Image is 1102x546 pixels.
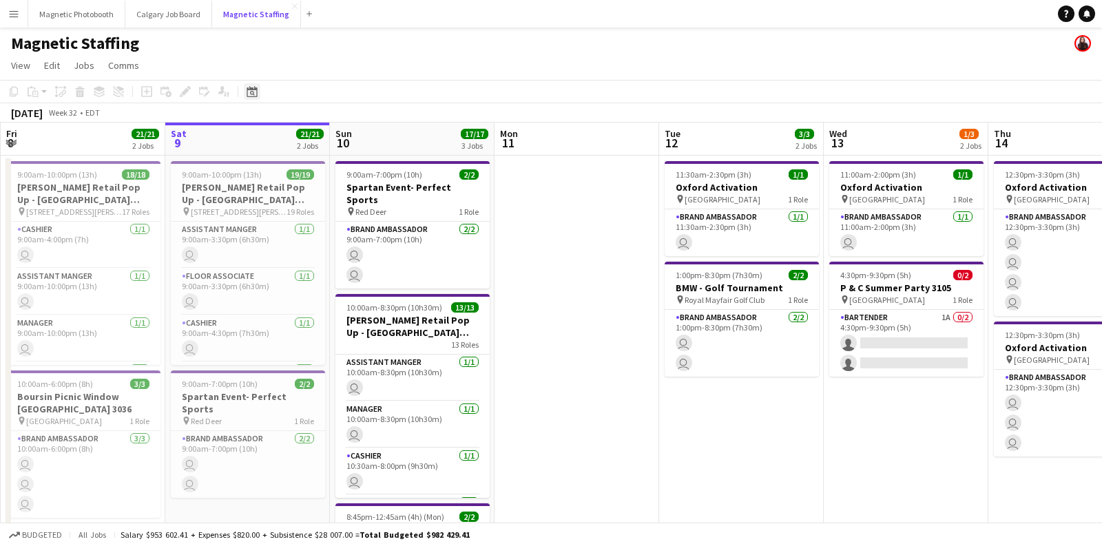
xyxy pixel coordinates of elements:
[171,181,325,206] h3: [PERSON_NAME] Retail Pop Up - [GEOGRAPHIC_DATA] 3060
[840,169,916,180] span: 11:00am-2:00pm (3h)
[333,135,352,151] span: 10
[665,310,819,377] app-card-role: Brand Ambassador2/21:00pm-8:30pm (7h30m)
[346,169,422,180] span: 9:00am-7:00pm (10h)
[461,140,488,151] div: 3 Jobs
[665,161,819,256] app-job-card: 11:30am-2:30pm (3h)1/1Oxford Activation [GEOGRAPHIC_DATA]1 RoleBrand Ambassador1/111:30am-2:30pm ...
[287,207,314,217] span: 19 Roles
[11,59,30,72] span: View
[85,107,100,118] div: EDT
[335,401,490,448] app-card-role: Manager1/110:00am-8:30pm (10h30m)
[132,140,158,151] div: 2 Jobs
[76,529,109,540] span: All jobs
[335,222,490,288] app-card-role: Brand Ambassador2/29:00am-7:00pm (10h)
[182,169,262,180] span: 9:00am-10:00pm (13h)
[829,127,847,140] span: Wed
[28,1,125,28] button: Magnetic Photobooth
[171,390,325,415] h3: Spartan Event- Perfect Sports
[953,270,973,280] span: 0/2
[829,282,984,294] h3: P & C Summer Party 3105
[169,135,187,151] span: 9
[45,107,80,118] span: Week 32
[335,314,490,339] h3: [PERSON_NAME] Retail Pop Up - [GEOGRAPHIC_DATA] #3060
[959,129,979,139] span: 1/3
[11,33,139,54] h1: Magnetic Staffing
[26,207,122,217] span: [STREET_ADDRESS][PERSON_NAME]
[789,169,808,180] span: 1/1
[685,295,765,305] span: Royal Mayfair Golf Club
[335,181,490,206] h3: Spartan Event- Perfect Sports
[44,59,60,72] span: Edit
[829,262,984,377] app-job-card: 4:30pm-9:30pm (5h)0/2P & C Summer Party 3105 [GEOGRAPHIC_DATA]1 RoleBartender1A0/24:30pm-9:30pm (5h)
[74,59,94,72] span: Jobs
[461,129,488,139] span: 17/17
[6,431,160,518] app-card-role: Brand Ambassador3/310:00am-6:00pm (8h)
[122,207,149,217] span: 17 Roles
[6,315,160,362] app-card-role: Manager1/19:00am-10:00pm (13h)
[685,194,760,204] span: [GEOGRAPHIC_DATA]
[953,169,973,180] span: 1/1
[171,161,325,365] app-job-card: 9:00am-10:00pm (13h)19/19[PERSON_NAME] Retail Pop Up - [GEOGRAPHIC_DATA] 3060 [STREET_ADDRESS][PE...
[68,56,100,74] a: Jobs
[6,181,160,206] h3: [PERSON_NAME] Retail Pop Up - [GEOGRAPHIC_DATA] 3060
[789,270,808,280] span: 2/2
[296,129,324,139] span: 21/21
[103,56,145,74] a: Comms
[665,127,680,140] span: Tue
[665,209,819,256] app-card-role: Brand Ambassador1/111:30am-2:30pm (3h)
[6,56,36,74] a: View
[6,222,160,269] app-card-role: Cashier1/19:00am-4:00pm (7h)
[335,127,352,140] span: Sun
[295,379,314,389] span: 2/2
[130,379,149,389] span: 3/3
[829,310,984,377] app-card-role: Bartender1A0/24:30pm-9:30pm (5h)
[335,448,490,495] app-card-role: Cashier1/110:30am-8:00pm (9h30m)
[132,129,159,139] span: 21/21
[335,495,490,542] app-card-role: Floor Associate1/1
[1014,355,1090,365] span: [GEOGRAPHIC_DATA]
[795,129,814,139] span: 3/3
[451,302,479,313] span: 13/13
[129,416,149,426] span: 1 Role
[676,169,751,180] span: 11:30am-2:30pm (3h)
[459,169,479,180] span: 2/2
[171,362,325,409] app-card-role: Manager1/1
[182,379,258,389] span: 9:00am-7:00pm (10h)
[121,529,470,540] div: Salary $953 602.41 + Expenses $820.00 + Subsistence $28 007.00 =
[992,135,1011,151] span: 14
[7,527,64,543] button: Budgeted
[840,270,911,280] span: 4:30pm-9:30pm (5h)
[11,106,43,120] div: [DATE]
[6,362,160,409] app-card-role: Floor Associate1/1
[355,207,386,217] span: Red Deer
[6,370,160,518] app-job-card: 10:00am-6:00pm (8h)3/3Boursin Picnic Window [GEOGRAPHIC_DATA] 3036 [GEOGRAPHIC_DATA]1 RoleBrand A...
[1074,35,1091,52] app-user-avatar: Maria Lopes
[191,416,222,426] span: Red Deer
[788,194,808,204] span: 1 Role
[665,282,819,294] h3: BMW - Golf Tournament
[459,512,479,522] span: 2/2
[6,127,17,140] span: Fri
[171,222,325,269] app-card-role: Assistant Manger1/19:00am-3:30pm (6h30m)
[829,209,984,256] app-card-role: Brand Ambassador1/111:00am-2:00pm (3h)
[171,315,325,362] app-card-role: Cashier1/19:00am-4:30pm (7h30m)
[294,416,314,426] span: 1 Role
[960,140,981,151] div: 2 Jobs
[829,161,984,256] app-job-card: 11:00am-2:00pm (3h)1/1Oxford Activation [GEOGRAPHIC_DATA]1 RoleBrand Ambassador1/111:00am-2:00pm ...
[827,135,847,151] span: 13
[26,416,102,426] span: [GEOGRAPHIC_DATA]
[6,161,160,365] div: 9:00am-10:00pm (13h)18/18[PERSON_NAME] Retail Pop Up - [GEOGRAPHIC_DATA] 3060 [STREET_ADDRESS][PE...
[953,194,973,204] span: 1 Role
[171,370,325,498] app-job-card: 9:00am-7:00pm (10h)2/2Spartan Event- Perfect Sports Red Deer1 RoleBrand Ambassador2/29:00am-7:00p...
[796,140,817,151] div: 2 Jobs
[335,161,490,288] app-job-card: 9:00am-7:00pm (10h)2/2Spartan Event- Perfect Sports Red Deer1 RoleBrand Ambassador2/29:00am-7:00p...
[287,169,314,180] span: 19/19
[191,207,287,217] span: [STREET_ADDRESS][PERSON_NAME]
[108,59,139,72] span: Comms
[6,390,160,415] h3: Boursin Picnic Window [GEOGRAPHIC_DATA] 3036
[335,294,490,498] app-job-card: 10:00am-8:30pm (10h30m)13/13[PERSON_NAME] Retail Pop Up - [GEOGRAPHIC_DATA] #306013 RolesAssistan...
[346,512,444,522] span: 8:45pm-12:45am (4h) (Mon)
[663,135,680,151] span: 12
